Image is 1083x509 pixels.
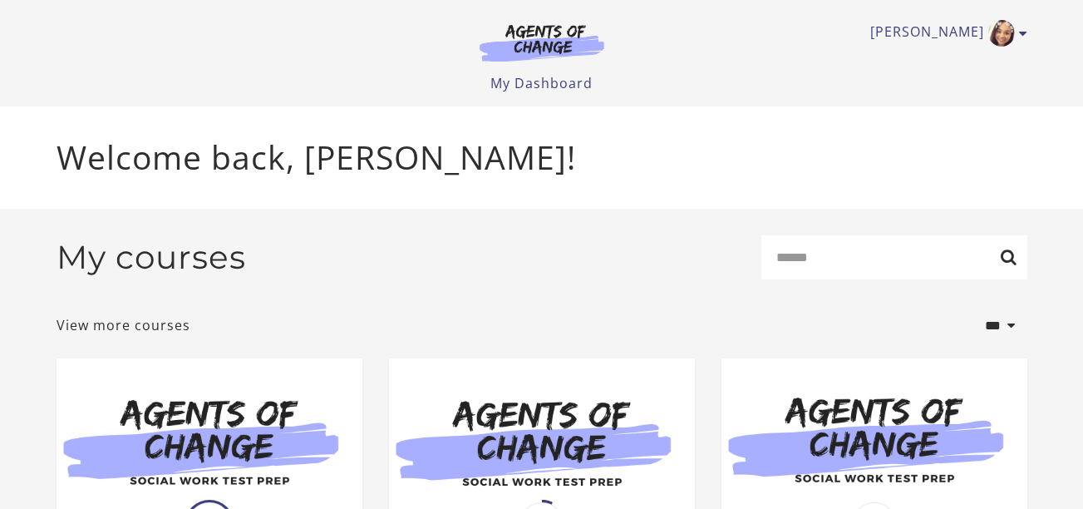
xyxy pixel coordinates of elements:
[57,133,1027,182] p: Welcome back, [PERSON_NAME]!
[462,23,622,62] img: Agents of Change Logo
[870,20,1019,47] a: Toggle menu
[57,315,190,335] a: View more courses
[57,238,246,277] h2: My courses
[490,74,593,92] a: My Dashboard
